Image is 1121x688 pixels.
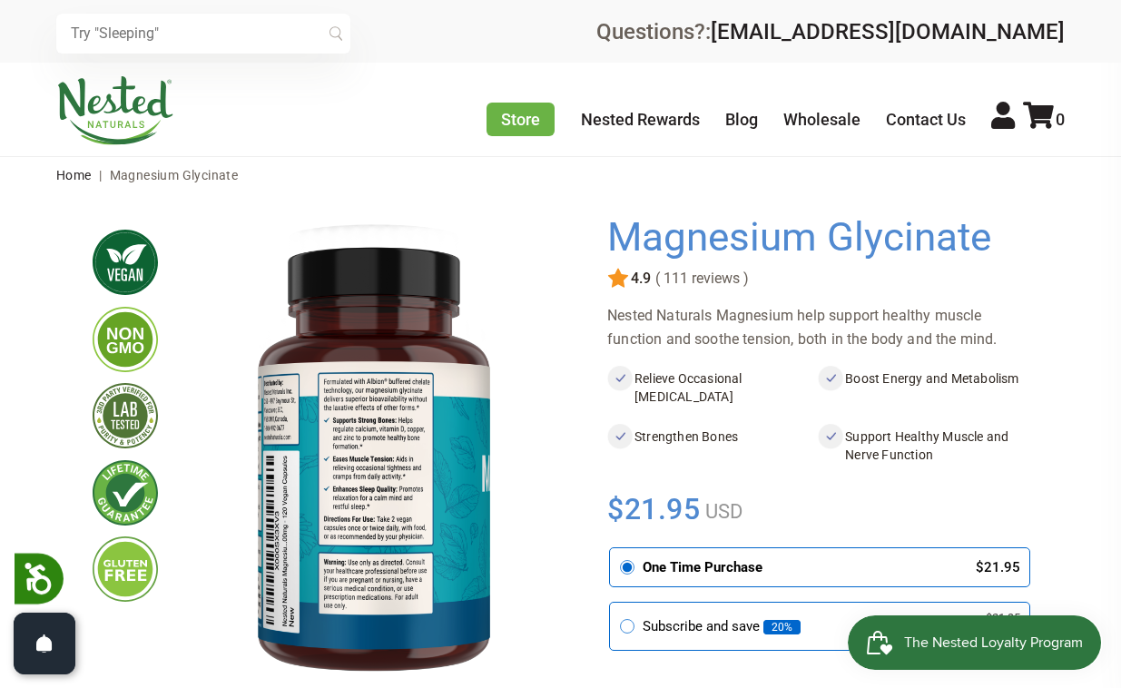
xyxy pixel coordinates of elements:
[110,168,239,182] span: Magnesium Glycinate
[607,424,818,467] li: Strengthen Bones
[56,168,92,182] a: Home
[1023,110,1065,129] a: 0
[487,103,555,136] a: Store
[886,110,966,129] a: Contact Us
[56,76,174,145] img: Nested Naturals
[93,383,158,448] img: thirdpartytested
[93,230,158,295] img: vegan
[94,168,106,182] span: |
[607,215,1019,260] h1: Magnesium Glycinate
[818,366,1028,409] li: Boost Energy and Metabolism
[783,110,860,129] a: Wholesale
[725,110,758,129] a: Blog
[629,270,651,287] span: 4.9
[1056,110,1065,129] span: 0
[56,14,350,54] input: Try "Sleeping"
[607,304,1028,351] div: Nested Naturals Magnesium help support healthy muscle function and soothe tension, both in the bo...
[607,366,818,409] li: Relieve Occasional [MEDICAL_DATA]
[711,19,1065,44] a: [EMAIL_ADDRESS][DOMAIN_NAME]
[56,157,1066,193] nav: breadcrumbs
[607,268,629,290] img: star.svg
[848,615,1103,670] iframe: Button to open loyalty program pop-up
[596,21,1065,43] div: Questions?:
[93,460,158,526] img: lifetimeguarantee
[93,307,158,372] img: gmofree
[651,270,749,287] span: ( 111 reviews )
[607,489,701,529] span: $21.95
[14,613,75,674] button: Open
[581,110,700,129] a: Nested Rewards
[701,500,742,523] span: USD
[818,424,1028,467] li: Support Healthy Muscle and Nerve Function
